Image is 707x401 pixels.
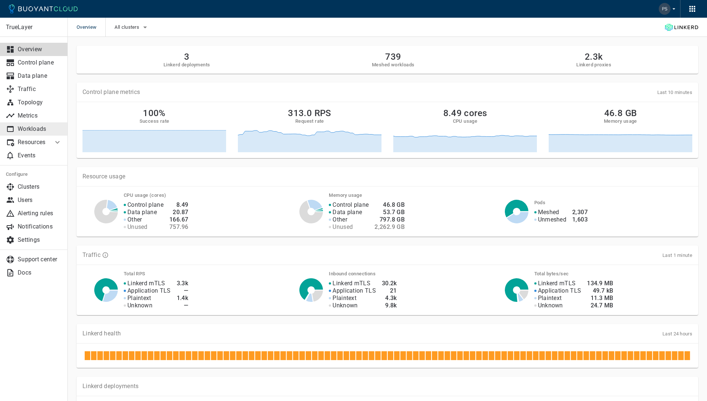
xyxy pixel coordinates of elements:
p: Unmeshed [538,216,566,223]
img: Patrik Singer [659,3,671,15]
p: Unknown [127,302,152,309]
h2: 3 [163,52,210,62]
p: Alerting rules [18,210,62,217]
p: Settings [18,236,62,244]
p: Metrics [18,112,62,119]
p: Linkerd health [82,330,121,337]
h4: 166.67 [169,216,188,223]
h2: 739 [372,52,414,62]
h4: 757.96 [169,223,188,231]
svg: TLS data is compiled from traffic seen by Linkerd proxies. RPS and TCP bytes reflect both inbound... [102,252,109,258]
h4: 2,307 [572,209,588,216]
span: All clusters [115,24,141,30]
p: Overview [18,46,62,53]
p: Resources [18,139,47,146]
h4: 797.8 GB [374,216,405,223]
p: Application TLS [127,287,171,294]
p: Traffic [18,86,62,93]
p: Other [333,216,347,223]
h4: 3.3k [177,280,189,287]
h4: 4.3k [382,294,397,302]
span: Last 10 minutes [657,90,693,95]
span: Last 1 minute [662,252,692,258]
h4: — [177,302,189,309]
p: Linkerd deployments [82,383,139,390]
h4: 8.49 [169,201,188,209]
h4: 53.7 GB [374,209,405,216]
span: Overview [77,18,105,37]
p: Data plane [333,209,362,216]
p: Unused [127,223,148,231]
h2: 100% [143,108,166,118]
h5: Configure [6,171,62,177]
button: All clusters [115,22,150,33]
h5: Memory usage [604,118,637,124]
h2: 313.0 RPS [288,108,331,118]
p: Workloads [18,125,62,133]
h4: 24.7 MB [587,302,613,309]
h2: 46.8 GB [604,108,637,118]
p: Control plane metrics [82,88,140,96]
h5: Meshed workloads [372,62,414,68]
h5: Linkerd deployments [163,62,210,68]
h4: 1.4k [177,294,189,302]
h4: 20.87 [169,209,188,216]
h4: 49.7 kB [587,287,613,294]
h2: 2.3k [576,52,611,62]
h4: 9.8k [382,302,397,309]
p: Control plane [333,201,369,209]
p: Linkerd mTLS [333,280,370,287]
h5: Request rate [295,118,324,124]
p: Docs [18,269,62,276]
p: Notifications [18,223,62,230]
h4: 1,603 [572,216,588,223]
p: Data plane [18,72,62,80]
a: 46.8 GBMemory usage [549,108,692,152]
a: 8.49 coresCPU usage [393,108,537,152]
h4: 11.3 MB [587,294,613,302]
h5: Linkerd proxies [576,62,611,68]
p: Unknown [538,302,563,309]
p: Plaintext [538,294,562,302]
h4: 30.2k [382,280,397,287]
p: TrueLayer [6,24,61,31]
p: Other [127,216,142,223]
h5: CPU usage [453,118,478,124]
p: Users [18,196,62,204]
a: 313.0 RPSRequest rate [238,108,381,152]
p: Resource usage [82,173,692,180]
p: Clusters [18,183,62,191]
a: 100%Success rate [82,108,226,152]
h4: 134.9 MB [587,280,613,287]
h4: 46.8 GB [374,201,405,209]
p: Unused [333,223,353,231]
p: Plaintext [127,294,151,302]
span: Last 24 hours [662,331,692,337]
h4: 2,262.9 GB [374,223,405,231]
p: Application TLS [538,287,581,294]
p: Plaintext [333,294,356,302]
p: Control plane [127,201,163,209]
h4: 21 [382,287,397,294]
p: Meshed [538,209,559,216]
p: Unknown [333,302,358,309]
p: Control plane [18,59,62,66]
h2: 8.49 cores [443,108,487,118]
p: Linkerd mTLS [538,280,576,287]
p: Data plane [127,209,157,216]
p: Topology [18,99,62,106]
p: Linkerd mTLS [127,280,165,287]
p: Traffic [82,251,101,259]
p: Events [18,152,62,159]
h5: Success rate [140,118,169,124]
p: Application TLS [333,287,376,294]
p: Support center [18,256,62,263]
h4: — [177,287,189,294]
